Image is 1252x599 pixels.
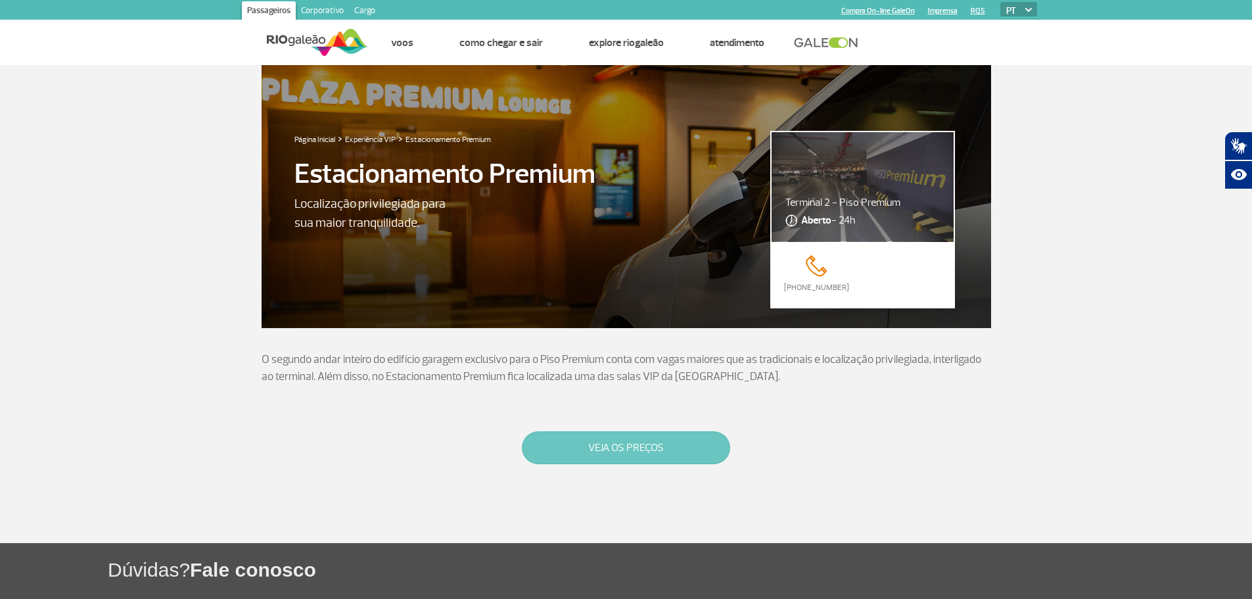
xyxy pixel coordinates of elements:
a: [PHONE_NUMBER] [772,282,862,294]
a: RQS [971,7,985,15]
span: Fale conosco [190,559,316,581]
strong: Aberto [801,214,831,227]
button: Abrir tradutor de língua de sinais. [1224,132,1252,160]
button: Abrir recursos assistivos. [1224,160,1252,189]
a: Estacionamento Premium [406,135,491,145]
a: > [398,131,403,146]
p: Terminal 2 - Piso Premium [785,195,940,210]
a: Imprensa [928,7,958,15]
div: Plugin de acessibilidade da Hand Talk. [1224,132,1252,189]
a: Passageiros [242,1,296,22]
span: - 24h [801,212,855,228]
a: > [338,131,342,146]
a: Atendimento [710,36,764,49]
a: Cargo [349,1,381,22]
h1: Dúvidas? [108,556,1252,583]
a: Explore RIOgaleão [589,36,664,49]
p: Localização privilegiada para sua maior tranquilidade. [294,195,461,232]
a: Como chegar e sair [459,36,543,49]
p: Estacionamento Premium [294,153,595,195]
a: Corporativo [296,1,349,22]
a: Página Inicial [294,135,335,145]
p: O segundo andar inteiro do edifício garagem exclusivo para o Piso Premium conta com vagas maiores... [262,351,991,385]
a: Voos [391,36,413,49]
button: VEJA OS PREÇOS [522,431,730,464]
a: Compra On-line GaleOn [841,7,915,15]
a: Experiência VIP [345,135,396,145]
